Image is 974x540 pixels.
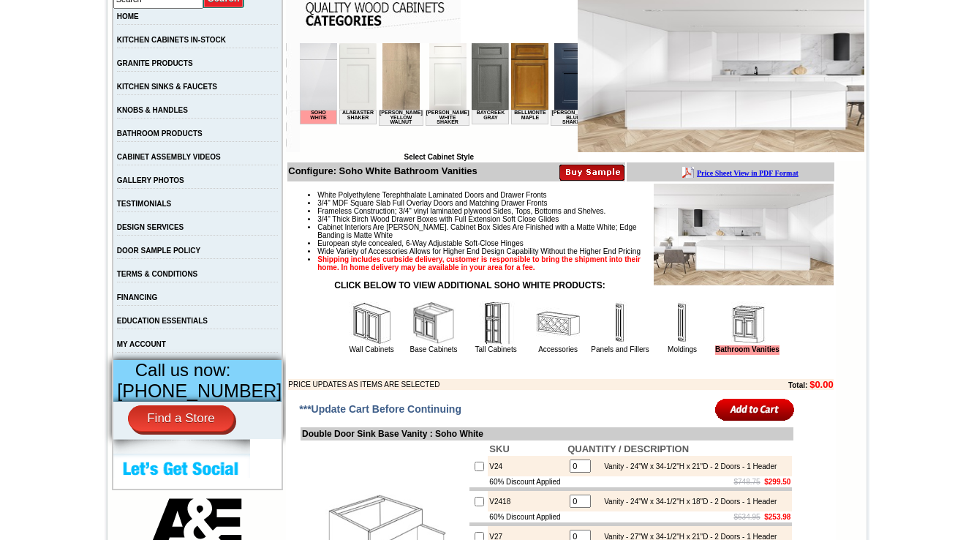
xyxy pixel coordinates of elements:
[764,513,790,521] b: $253.98
[117,12,139,20] a: HOME
[350,301,393,345] img: Wall Cabinets
[17,6,118,14] b: Price Sheet View in PDF Format
[591,345,649,353] a: Panels and Fillers
[410,345,458,353] a: Base Cabinets
[715,397,795,421] input: Add to Cart
[715,345,779,355] a: Bathroom Vanities
[117,59,193,67] a: GRANITE PRODUCTS
[349,345,393,353] a: Wall Cabinets
[809,379,834,390] b: $0.00
[567,443,689,454] b: QUANTITY / DESCRIPTION
[597,498,777,506] div: Vanity - 24"W x 34-1/2"H x 18"D - 2 Doors - 1 Header
[117,380,282,401] span: [PHONE_NUMBER]
[668,345,697,353] a: Moldings
[725,301,769,345] img: Bathroom Vanities
[317,223,636,239] span: Cabinet Interiors Are [PERSON_NAME]. Cabinet Box Sides Are Finished with a Matte White; Edge Band...
[251,67,295,83] td: [PERSON_NAME] Blue Shaker
[317,191,546,199] span: White Polyethylene Terephthalate Laminated Doors and Drawer Fronts
[488,491,566,511] td: V2418
[475,345,516,353] a: Tall Cabinets
[488,511,566,522] td: 60% Discount Applied
[301,427,793,440] td: Double Door Sink Base Vanity : Soho White
[117,130,203,138] a: BATHROOM PRODUCTS
[117,106,188,114] a: KNOBS & HANDLES
[117,247,200,255] a: DOOR SAMPLE POLICY
[117,176,184,184] a: GALLERY PHOTOS
[734,478,760,486] s: $748.75
[538,345,578,353] a: Accessories
[334,280,605,290] strong: CLICK BELOW TO VIEW ADDITIONAL SOHO WHITE PRODUCTS:
[117,317,208,325] a: EDUCATION ESSENTIALS
[117,340,166,348] a: MY ACCOUNT
[117,36,226,44] a: KITCHEN CABINETS IN-STOCK
[288,379,708,390] td: PRICE UPDATES AS ITEMS ARE SELECTED
[734,513,760,521] s: $634.95
[474,301,518,345] img: Tall Cabinets
[117,223,184,231] a: DESIGN SERVICES
[488,456,566,476] td: V24
[488,476,566,487] td: 60% Discount Applied
[788,381,807,389] b: Total:
[128,405,234,432] a: Find a Store
[117,270,198,278] a: TERMS & CONDITIONS
[317,255,641,271] strong: Shipping includes curbside delivery, customer is responsible to bring the shipment into their hom...
[660,301,704,345] img: Moldings
[117,200,171,208] a: TESTIMONIALS
[317,199,547,207] span: 3/4" MDF Square Slab Full Overlay Doors and Matching Drawer Fronts
[597,462,777,470] div: Vanity - 24"W x 34-1/2"H x 21"D - 2 Doors - 1 Header
[117,153,221,161] a: CABINET ASSEMBLY VIDEOS
[317,247,641,255] span: Wide Variety of Accessories Allows for Higher End Design Capability Without the Higher End Pricing
[288,165,477,176] b: Configure: Soho White Bathroom Vanities
[117,293,158,301] a: FINANCING
[117,83,217,91] a: KITCHEN SINKS & FAUCETS
[654,184,834,285] img: Product Image
[317,207,605,215] span: Frameless Construction; 3/4" vinyl laminated plywood Sides, Tops, Bottoms and Shelves.
[404,153,474,161] b: Select Cabinet Style
[300,43,578,153] iframe: Browser incompatible
[135,360,231,380] span: Call us now:
[317,215,559,223] span: 3/4" Thick Birch Wood Drawer Boxes with Full Extension Soft Close Glides
[17,2,118,15] a: Price Sheet View in PDF Format
[299,403,461,415] span: ***Update Cart Before Continuing
[536,301,580,345] img: Accessories
[317,239,523,247] span: European style concealed, 6-Way Adjustable Soft-Close Hinges
[764,478,790,486] b: $299.50
[489,443,509,454] b: SKU
[598,301,642,345] img: Panels and Fillers
[2,4,14,15] img: pdf.png
[412,301,456,345] img: Base Cabinets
